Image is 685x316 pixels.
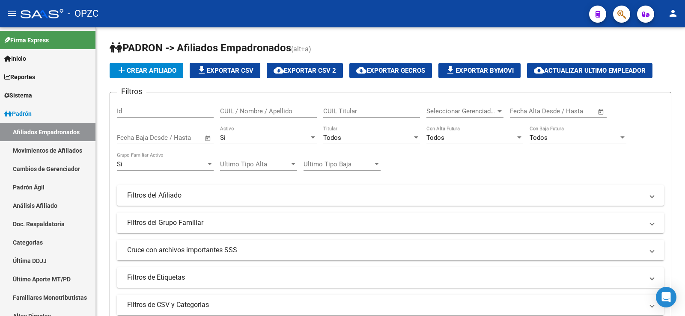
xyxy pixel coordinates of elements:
mat-panel-title: Cruce con archivos importantes SSS [127,245,643,255]
button: Actualizar ultimo Empleador [527,63,652,78]
span: Ultimo Tipo Alta [220,160,289,168]
span: - OPZC [68,4,98,23]
mat-icon: cloud_download [274,65,284,75]
button: Exportar GECROS [349,63,432,78]
input: Fecha fin [159,134,201,142]
mat-panel-title: Filtros del Grupo Familiar [127,218,643,227]
span: Seleccionar Gerenciador [426,107,496,115]
span: Todos [426,134,444,142]
span: Crear Afiliado [116,67,176,74]
mat-expansion-panel-header: Filtros de CSV y Categorias [117,295,664,315]
mat-icon: file_download [197,65,207,75]
mat-icon: menu [7,8,17,18]
span: Exportar CSV [197,67,253,74]
mat-expansion-panel-header: Filtros de Etiquetas [117,267,664,288]
span: Actualizar ultimo Empleador [534,67,646,74]
mat-icon: cloud_download [534,65,544,75]
mat-icon: cloud_download [356,65,366,75]
mat-panel-title: Filtros del Afiliado [127,191,643,200]
mat-expansion-panel-header: Filtros del Afiliado [117,185,664,206]
span: Padrón [4,109,32,118]
span: Exportar Bymovi [445,67,514,74]
input: Fecha inicio [117,134,152,142]
span: PADRON -> Afiliados Empadronados [110,42,291,54]
button: Exportar Bymovi [438,63,521,78]
mat-icon: add [116,65,127,75]
button: Open calendar [203,133,213,143]
span: Sistema [4,91,32,100]
div: Open Intercom Messenger [656,287,676,307]
button: Exportar CSV [190,63,260,78]
span: Exportar CSV 2 [274,67,336,74]
mat-panel-title: Filtros de CSV y Categorias [127,300,643,310]
span: Firma Express [4,35,49,45]
input: Fecha fin [552,107,594,115]
span: (alt+a) [291,45,311,53]
mat-icon: person [668,8,678,18]
h3: Filtros [117,86,146,97]
span: Todos [323,134,341,142]
mat-expansion-panel-header: Cruce con archivos importantes SSS [117,240,664,260]
mat-icon: file_download [445,65,456,75]
mat-panel-title: Filtros de Etiquetas [127,273,643,282]
span: Todos [530,134,548,142]
span: Ultimo Tipo Baja [304,160,373,168]
span: Exportar GECROS [356,67,425,74]
button: Exportar CSV 2 [267,63,343,78]
input: Fecha inicio [510,107,545,115]
span: Si [220,134,226,142]
span: Reportes [4,72,35,82]
mat-expansion-panel-header: Filtros del Grupo Familiar [117,213,664,233]
button: Crear Afiliado [110,63,183,78]
button: Open calendar [596,107,606,117]
span: Inicio [4,54,26,63]
span: Si [117,160,122,168]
